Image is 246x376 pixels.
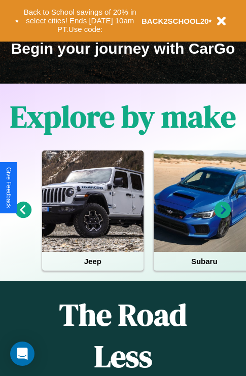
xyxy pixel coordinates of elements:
button: Back to School savings of 20% in select cities! Ends [DATE] 10am PT.Use code: [19,5,142,36]
h1: Explore by make [10,96,236,137]
div: Open Intercom Messenger [10,342,34,366]
div: Give Feedback [5,167,12,208]
h4: Jeep [42,252,144,271]
b: BACK2SCHOOL20 [142,17,209,25]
